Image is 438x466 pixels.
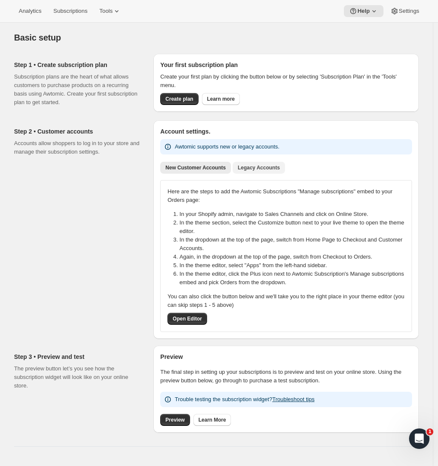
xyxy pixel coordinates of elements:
span: Tools [99,8,112,15]
button: Open Editor [167,313,207,325]
h2: Your first subscription plan [160,61,412,69]
p: The final step in setting up your subscriptions is to preview and test on your online store. Usin... [160,368,412,385]
p: Trouble testing the subscription widget? [175,395,314,404]
a: Preview [160,414,190,426]
span: New Customer Accounts [165,164,226,171]
p: Create your first plan by clicking the button below or by selecting 'Subscription Plan' in the 'T... [160,73,412,90]
a: Learn More [193,414,231,426]
li: In the theme section, select the Customize button next to your live theme to open the theme editor. [179,218,410,236]
button: Help [344,5,383,17]
li: In your Shopify admin, navigate to Sales Channels and click on Online Store. [179,210,410,218]
span: Basic setup [14,33,61,42]
span: Legacy Accounts [238,164,280,171]
span: Learn More [199,416,226,423]
span: Create plan [165,96,193,102]
span: Help [357,8,370,15]
p: Subscription plans are the heart of what allows customers to purchase products on a recurring bas... [14,73,140,107]
h2: Step 1 • Create subscription plan [14,61,140,69]
span: Preview [165,416,184,423]
button: Tools [94,5,126,17]
h2: Step 3 • Preview and test [14,352,140,361]
h2: Account settings. [160,127,412,136]
iframe: Intercom live chat [409,428,429,449]
button: Analytics [14,5,46,17]
p: You can also click the button below and we'll take you to the right place in your theme editor (y... [167,292,405,309]
li: Again, in the dropdown at the top of the page, switch from Checkout to Orders. [179,253,410,261]
button: Create plan [160,93,198,105]
a: Learn more [202,93,240,105]
span: 1 [426,428,433,435]
button: Legacy Accounts [233,162,285,174]
a: Troubleshoot tips [272,396,314,402]
h2: Step 2 • Customer accounts [14,127,140,136]
li: In the theme editor, click the Plus icon next to Awtomic Subscription's Manage subscriptions embe... [179,270,410,287]
p: Awtomic supports new or legacy accounts. [175,143,279,151]
span: Settings [399,8,419,15]
button: New Customer Accounts [160,162,231,174]
button: Settings [385,5,424,17]
li: In the theme editor, select "Apps" from the left-hand sidebar. [179,261,410,270]
span: Subscriptions [53,8,87,15]
button: Subscriptions [48,5,92,17]
h2: Preview [160,352,412,361]
li: In the dropdown at the top of the page, switch from Home Page to Checkout and Customer Accounts. [179,236,410,253]
p: Here are the steps to add the Awtomic Subscriptions "Manage subscriptions" embed to your Orders p... [167,187,405,204]
p: Accounts allow shoppers to log in to your store and manage their subscription settings. [14,139,140,156]
span: Learn more [207,96,235,102]
span: Open Editor [173,315,202,322]
p: The preview button let’s you see how the subscription widget will look like on your online store. [14,364,140,390]
span: Analytics [19,8,41,15]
